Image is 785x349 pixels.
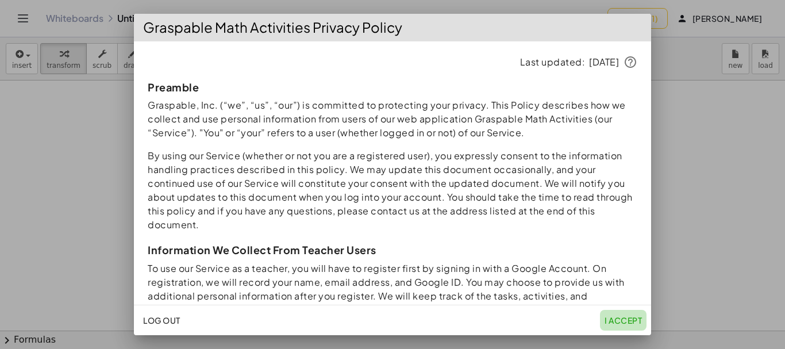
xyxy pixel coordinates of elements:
[600,310,647,331] button: I accept
[143,315,180,325] span: Log Out
[148,80,637,94] h3: Preamble
[148,243,637,256] h3: Information We Collect From Teacher Users
[605,315,642,325] span: I accept
[148,98,637,140] p: Graspable, Inc. (“we”, “us”, “our”) is committed to protecting your privacy. This Policy describe...
[134,14,651,41] div: Graspable Math Activities Privacy Policy
[148,149,637,232] p: By using our Service (whether or not you are a registered user), you expressly consent to the inf...
[148,55,637,69] p: Last updated: [DATE]
[138,310,185,331] button: Log Out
